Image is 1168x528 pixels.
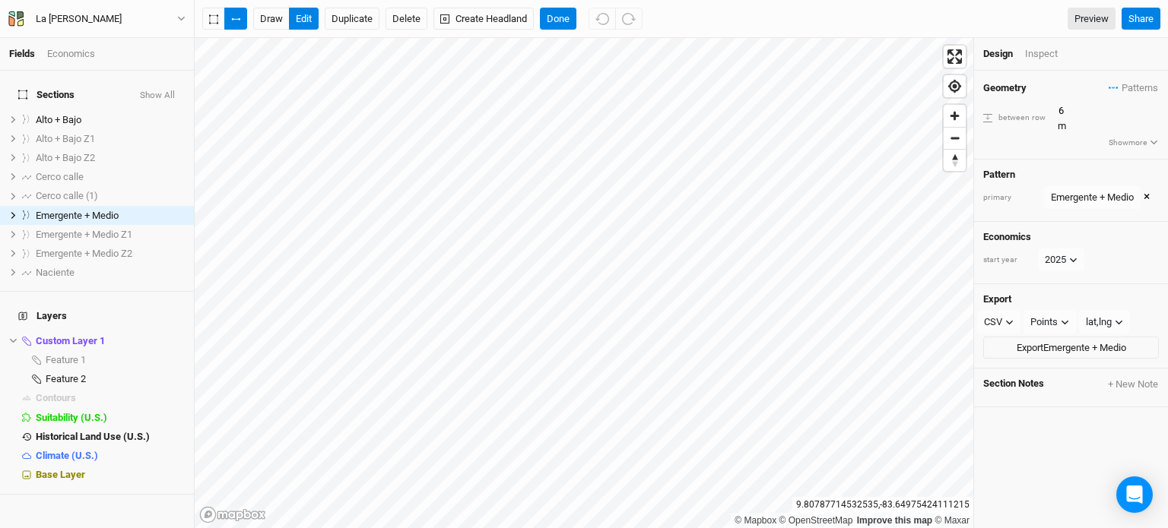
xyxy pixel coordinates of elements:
div: Design [983,47,1013,61]
div: La Esperanza [36,11,122,27]
div: CSV [984,315,1002,330]
span: Emergente + Medio Z1 [36,229,132,240]
canvas: Map [195,38,973,528]
span: Sections [18,89,75,101]
div: Alto + Bajo Z1 [36,133,185,145]
div: between row [983,112,1050,124]
span: Alto + Bajo [36,114,81,125]
span: Suitability (U.S.) [36,412,107,423]
a: Maxar [935,515,970,526]
div: Open Intercom Messenger [1116,476,1153,513]
button: Emergente + Medio [1044,186,1141,209]
span: Custom Layer 1 [36,335,105,346]
button: Find my location [944,75,966,97]
button: Zoom in [944,105,966,127]
button: Enter fullscreen [944,46,966,68]
div: Emergente + Medio [1051,190,1134,205]
button: Create Headland [433,8,534,30]
button: + New Note [1107,378,1159,391]
span: Base Layer [36,469,85,480]
span: m [1058,120,1066,131]
div: primary [983,192,1036,204]
button: Done [540,8,576,30]
span: Emergente + Medio Z2 [36,248,132,259]
span: Alto + Bajo Z1 [36,133,95,144]
div: Naciente [36,267,185,279]
button: CSV [977,311,1020,334]
button: 2025 [1038,248,1084,271]
div: Custom Layer 1 [36,335,185,347]
button: Reset bearing to north [944,149,966,171]
button: Redo (^Z) [615,8,643,30]
div: Inspect [1025,47,1079,61]
div: Feature 1 [46,354,185,366]
a: Mapbox [735,515,776,526]
div: Cerco calle (1) [36,190,185,202]
h4: Economics [983,231,1159,243]
button: ExportEmergente + Medio [983,337,1159,359]
button: × [1144,189,1150,206]
button: Showmore [1108,136,1159,150]
span: Naciente [36,267,75,278]
div: 9.80787714532535 , -83.64975424111215 [792,497,973,513]
h4: Layers [9,301,185,331]
div: Historical Land Use (U.S.) [36,431,185,443]
span: Feature 2 [46,373,86,384]
a: Improve this map [857,515,932,526]
button: Points [1024,311,1076,334]
div: Climate (U.S.) [36,450,185,462]
div: Cerco calle [36,171,185,183]
div: Emergente + Medio Z2 [36,248,185,260]
button: La [PERSON_NAME] [8,11,186,27]
button: Patterns [1108,80,1159,96]
button: draw [253,8,290,30]
a: Preview [1068,8,1116,30]
span: Historical Land Use (U.S.) [36,431,150,442]
div: start year [983,255,1036,266]
span: Reset bearing to north [944,150,966,171]
span: Section Notes [983,378,1044,391]
div: Suitability (U.S.) [36,412,185,424]
span: Climate (U.S.) [36,450,98,461]
div: Alto + Bajo [36,114,185,126]
button: Undo (^z) [589,8,616,30]
button: lat,lng [1079,311,1130,334]
div: Points [1030,315,1058,330]
div: Alto + Bajo Z2 [36,152,185,164]
button: Zoom out [944,127,966,149]
div: La [PERSON_NAME] [36,11,122,27]
div: Economics [47,47,95,61]
div: Emergente + Medio Z1 [36,229,185,241]
a: Fields [9,48,35,59]
button: Delete [386,8,427,30]
div: Contours [36,392,185,404]
span: Zoom out [944,128,966,149]
span: Patterns [1109,81,1158,96]
span: Emergente + Medio [36,210,119,221]
h4: Pattern [983,169,1159,181]
h4: Export [983,293,1159,305]
span: Feature 1 [46,354,86,365]
button: Duplicate [325,8,379,30]
button: Share [1122,8,1160,30]
a: Mapbox logo [199,506,266,523]
div: Base Layer [36,469,185,481]
div: Feature 2 [46,373,185,385]
span: Cerco calle [36,171,84,182]
span: Cerco calle (1) [36,190,98,201]
span: Contours [36,392,76,403]
button: edit [289,8,319,30]
span: Alto + Bajo Z2 [36,152,95,163]
button: Show All [139,90,176,101]
a: OpenStreetMap [779,515,853,526]
div: Emergente + Medio [36,210,185,222]
h4: Geometry [983,82,1027,94]
div: lat,lng [1086,315,1112,330]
